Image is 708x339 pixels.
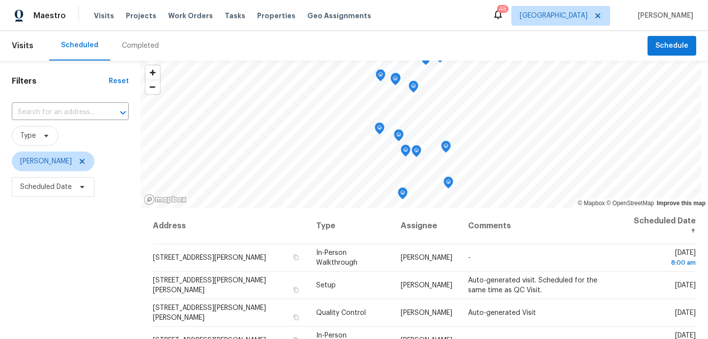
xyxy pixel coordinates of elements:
div: Map marker [391,73,401,88]
span: Auto-generated Visit [468,309,536,316]
div: Map marker [375,123,384,138]
div: Map marker [398,187,408,203]
span: [DATE] [675,309,696,316]
div: Map marker [401,145,411,160]
span: Properties [257,11,295,21]
span: In-Person Walkthrough [316,249,357,266]
div: Map marker [441,141,451,156]
span: Tasks [225,12,245,19]
span: Geo Assignments [307,11,371,21]
div: Map marker [421,53,431,68]
span: Scheduled Date [20,182,72,192]
div: Map marker [394,129,404,145]
span: Quality Control [316,309,366,316]
button: Copy Address [292,313,300,322]
canvas: Map [141,61,701,208]
span: [STREET_ADDRESS][PERSON_NAME][PERSON_NAME] [153,277,266,294]
a: Mapbox [578,200,605,207]
span: Type [20,131,36,141]
div: Map marker [390,73,400,89]
div: Map marker [409,81,418,96]
button: Open [116,106,130,120]
div: 45 [499,4,506,14]
span: Visits [12,35,33,57]
span: Setup [316,282,336,289]
input: Search for an address... [12,105,101,120]
button: Zoom out [146,80,160,94]
div: Map marker [443,177,453,192]
span: [STREET_ADDRESS][PERSON_NAME] [153,254,266,261]
div: Reset [109,76,129,86]
span: [STREET_ADDRESS][PERSON_NAME][PERSON_NAME] [153,305,266,321]
h1: Filters [12,76,109,86]
th: Address [152,208,308,244]
a: Mapbox homepage [144,194,187,205]
span: [PERSON_NAME] [20,156,72,166]
span: - [468,254,471,261]
span: [PERSON_NAME] [401,282,452,289]
span: Work Orders [168,11,213,21]
button: Copy Address [292,285,300,294]
th: Scheduled Date ↑ [623,208,696,244]
a: OpenStreetMap [606,200,654,207]
div: Scheduled [61,40,98,50]
button: Zoom in [146,65,160,80]
a: Improve this map [657,200,706,207]
div: Map marker [376,69,385,85]
span: [DATE] [675,282,696,289]
button: Schedule [648,36,696,56]
span: Schedule [655,40,688,52]
th: Comments [460,208,623,244]
span: [PERSON_NAME] [634,11,693,21]
span: [PERSON_NAME] [401,254,452,261]
span: Visits [94,11,114,21]
div: Completed [122,41,159,51]
div: Map marker [412,145,421,160]
button: Copy Address [292,253,300,262]
th: Assignee [393,208,460,244]
div: 8:00 am [631,258,696,268]
span: [PERSON_NAME] [401,309,452,316]
span: [DATE] [631,249,696,268]
span: Maestro [33,11,66,21]
span: Auto-generated visit. Scheduled for the same time as QC Visit. [468,277,597,294]
span: Projects [126,11,156,21]
th: Type [308,208,393,244]
span: [GEOGRAPHIC_DATA] [520,11,588,21]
